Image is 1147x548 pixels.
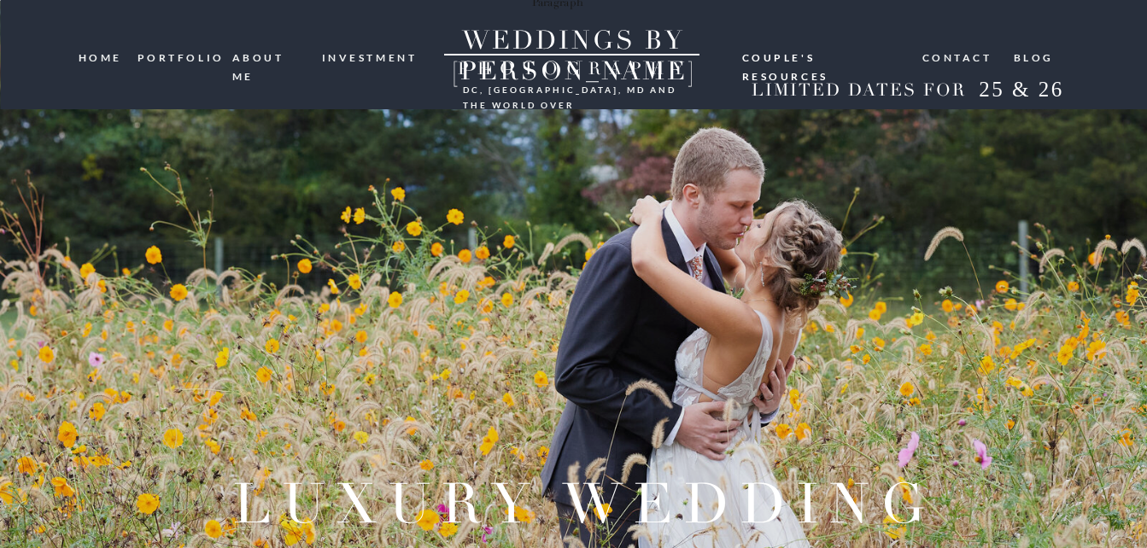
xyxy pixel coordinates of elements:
a: investment [322,49,419,65]
a: HOME [79,49,126,66]
h2: 25 & 26 [966,77,1078,108]
a: Contact [922,49,994,65]
a: Couple's resources [742,49,906,62]
a: portfolio [138,49,219,65]
a: blog [1014,49,1055,65]
a: ABOUT ME [232,49,310,65]
h3: DC, [GEOGRAPHIC_DATA], md and the world over [463,82,682,96]
h2: LIMITED DATES FOR [746,80,973,102]
a: WEDDINGS BY [PERSON_NAME] [418,26,730,55]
